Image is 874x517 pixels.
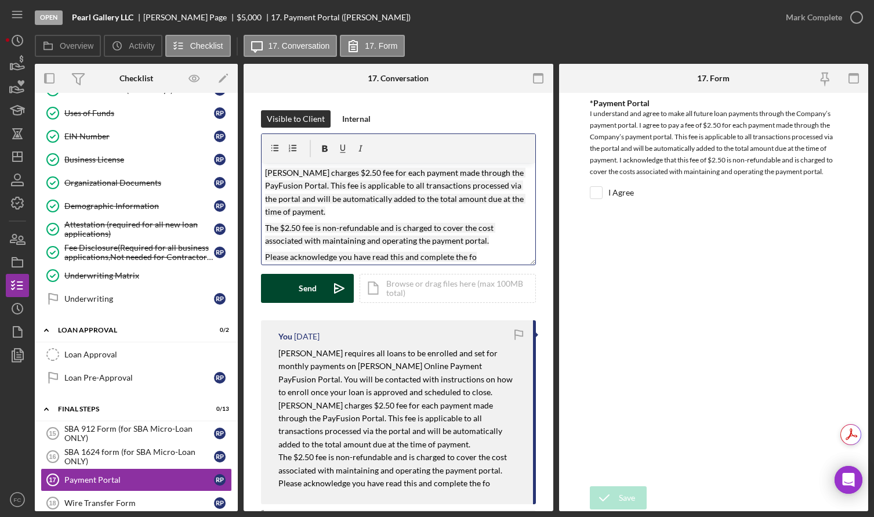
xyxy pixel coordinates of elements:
a: 16SBA 1624 form (for SBA Micro-Loan ONLY)RP [41,445,232,468]
div: Loan Approval [58,327,200,334]
label: 17. Conversation [269,41,330,50]
a: UnderwritingRP [41,287,232,310]
button: 17. Form [340,35,405,57]
a: Demographic InformationRP [41,194,232,218]
button: Mark Complete [774,6,868,29]
div: R P [214,154,226,165]
div: Organizational Documents [64,178,214,187]
div: I understand and agree to make all future loan payments through the Company’s payment portal. I a... [590,108,837,180]
div: R P [214,131,226,142]
div: Attestation (required for all new loan applications) [64,220,214,238]
div: R P [214,200,226,212]
div: Open Intercom Messenger [835,466,862,494]
a: Business LicenseRP [41,148,232,171]
div: Loan Approval [64,350,231,359]
div: Underwriting Matrix [64,271,231,280]
mark: Please acknowledge you have read this and complete the fo [278,478,490,488]
div: 17. Conversation [368,74,429,83]
div: R P [214,428,226,439]
div: Payment Portal [64,475,214,485]
div: R P [214,107,226,119]
a: Attestation (required for all new loan applications)RP [41,218,232,241]
button: 17. Conversation [244,35,338,57]
div: 17. Form [697,74,730,83]
div: SBA 1624 form (for SBA Micro-Loan ONLY) [64,447,214,466]
div: R P [214,223,226,235]
time: 2025-10-13 18:31 [294,332,320,341]
mark: The $2.50 fee is non-refundable and is charged to cover the cost associated with maintaining and ... [278,452,509,475]
mark: [PERSON_NAME] charges $2.50 fee for each payment made through the PayFusion Portal. This fee is a... [278,400,504,449]
button: Send [261,274,354,303]
mark: Please acknowledge you have read this and complete the fo [265,252,477,262]
button: Overview [35,35,101,57]
div: Send [299,274,317,303]
div: R P [214,372,226,384]
div: R P [214,474,226,486]
div: Visible to Client [267,110,325,128]
div: Fee Disclosure(Required for all business applications,Not needed for Contractor loans) [64,243,214,262]
button: Checklist [165,35,231,57]
div: R P [214,451,226,462]
tspan: 16 [49,453,56,460]
tspan: 15 [49,430,56,437]
a: Loan Approval [41,343,232,366]
label: Checklist [190,41,223,50]
button: Save [590,486,647,509]
div: Open [35,10,63,25]
text: FC [14,497,21,503]
b: Pearl Gallery LLC [72,13,133,22]
a: EIN NumberRP [41,125,232,148]
div: EIN Number [64,132,214,141]
div: Loan Pre-Approval [64,373,214,382]
div: Business License [64,155,214,164]
div: Demographic Information [64,201,214,211]
div: R P [214,247,226,258]
div: *Payment Portal [590,99,837,108]
div: 17. Payment Portal ([PERSON_NAME]) [271,13,411,22]
label: Overview [60,41,93,50]
div: Save [619,486,635,509]
button: Internal [336,110,376,128]
div: Final Steps [58,406,200,413]
a: Organizational DocumentsRP [41,171,232,194]
label: Activity [129,41,154,50]
a: Uses of FundsRP [41,102,232,125]
div: SBA 912 Form (for SBA Micro-Loan ONLY) [64,424,214,443]
a: 15SBA 912 Form (for SBA Micro-Loan ONLY)RP [41,422,232,445]
div: Wire Transfer Form [64,498,214,508]
div: R P [214,293,226,305]
tspan: 17 [49,476,56,483]
div: Checklist [119,74,153,83]
div: R P [214,497,226,509]
tspan: 18 [49,500,56,507]
label: I Agree [608,187,634,198]
div: Internal [342,110,371,128]
label: 17. Form [365,41,397,50]
a: 18Wire Transfer FormRP [41,491,232,515]
div: Underwriting [64,294,214,303]
button: Activity [104,35,162,57]
a: Underwriting Matrix [41,264,232,287]
button: Visible to Client [261,110,331,128]
div: [PERSON_NAME] Page [143,13,237,22]
mark: The $2.50 fee is non-refundable and is charged to cover the cost associated with maintaining and ... [265,223,495,245]
div: 0 / 13 [208,406,229,413]
div: 0 / 2 [208,327,229,334]
button: FC [6,488,29,511]
a: Fee Disclosure(Required for all business applications,Not needed for Contractor loans)RP [41,241,232,264]
div: Uses of Funds [64,109,214,118]
div: You [278,332,292,341]
div: R P [214,177,226,189]
a: Loan Pre-ApprovalRP [41,366,232,389]
mark: [PERSON_NAME] charges $2.50 fee for each payment made through the PayFusion Portal. This fee is a... [265,168,525,216]
div: Mark Complete [786,6,842,29]
mark: [PERSON_NAME] requires all loans to be enrolled and set for monthly payments on [PERSON_NAME] Onl... [278,348,514,397]
span: $5,000 [237,12,262,22]
a: 17Payment PortalRP [41,468,232,491]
